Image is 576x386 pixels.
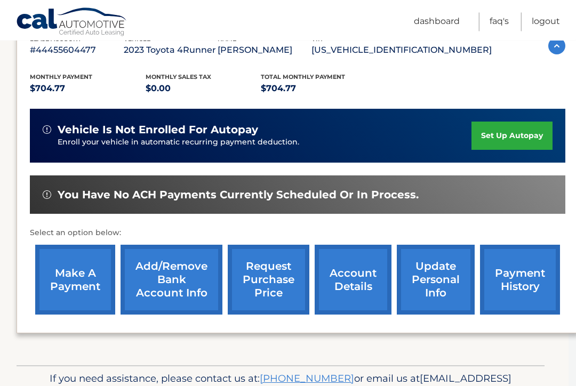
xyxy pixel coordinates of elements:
p: 2023 Toyota 4Runner [124,43,218,58]
a: Cal Automotive [16,7,128,38]
span: You have no ACH payments currently scheduled or in process. [58,188,419,202]
a: Add/Remove bank account info [121,245,222,315]
p: $704.77 [261,81,377,96]
p: #44455604477 [30,43,124,58]
span: Monthly sales Tax [146,73,211,81]
a: Logout [532,12,560,31]
img: alert-white.svg [43,125,51,134]
span: Total Monthly Payment [261,73,345,81]
span: vehicle is not enrolled for autopay [58,123,258,136]
p: [US_VEHICLE_IDENTIFICATION_NUMBER] [311,43,492,58]
p: Select an option below: [30,227,565,239]
img: alert-white.svg [43,190,51,199]
a: Dashboard [414,12,460,31]
p: [PERSON_NAME] [218,43,311,58]
a: request purchase price [228,245,309,315]
p: Enroll your vehicle in automatic recurring payment deduction. [58,136,471,148]
img: accordion-active.svg [548,37,565,54]
a: [PHONE_NUMBER] [260,372,354,384]
span: Monthly Payment [30,73,92,81]
a: set up autopay [471,122,553,150]
a: payment history [480,245,560,315]
a: account details [315,245,391,315]
p: $0.00 [146,81,261,96]
a: make a payment [35,245,115,315]
a: FAQ's [490,12,509,31]
a: update personal info [397,245,475,315]
p: $704.77 [30,81,146,96]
